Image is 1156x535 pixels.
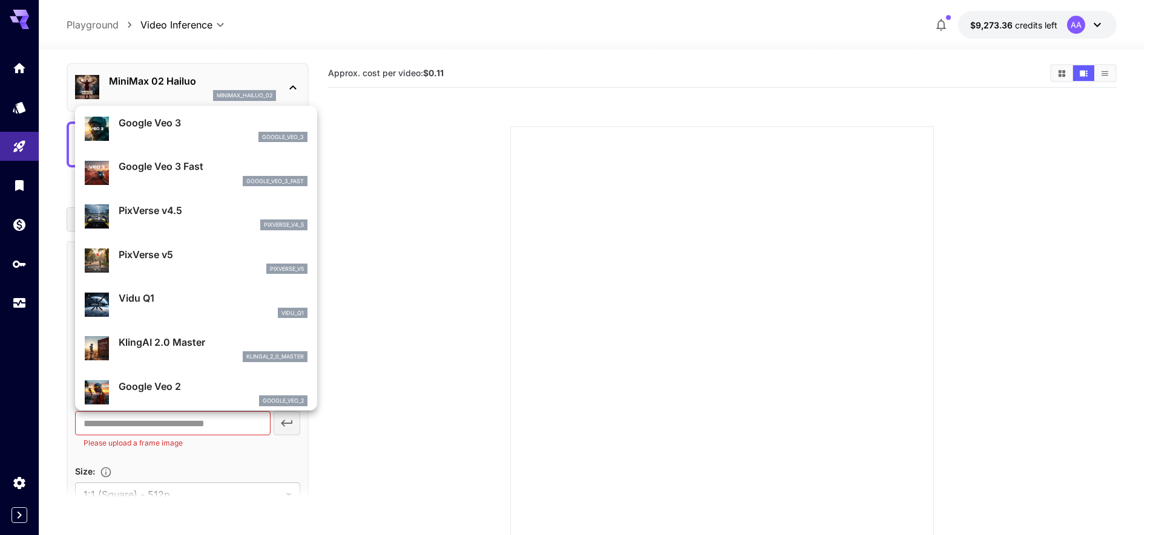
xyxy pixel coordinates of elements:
[263,397,304,405] p: google_veo_2
[270,265,304,273] p: pixverse_v5
[85,242,307,279] div: PixVerse v5pixverse_v5
[119,291,307,305] p: Vidu Q1
[262,133,304,141] p: google_veo_3
[85,374,307,411] div: Google Veo 2google_veo_2
[85,330,307,367] div: KlingAI 2.0 Masterklingai_2_0_master
[264,221,304,229] p: pixverse_v4_5
[246,177,304,186] p: google_veo_3_fast
[119,247,307,262] p: PixVerse v5
[85,154,307,191] div: Google Veo 3 Fastgoogle_veo_3_fast
[119,335,307,349] p: KlingAI 2.0 Master
[246,352,304,361] p: klingai_2_0_master
[119,115,307,130] p: Google Veo 3
[1095,477,1156,535] iframe: Chat Widget
[119,203,307,218] p: PixVerse v4.5
[85,198,307,235] div: PixVerse v4.5pixverse_v4_5
[85,286,307,323] div: Vidu Q1vidu_q1
[119,159,307,173] p: Google Veo 3 Fast
[85,111,307,148] div: Google Veo 3google_veo_3
[119,379,307,394] p: Google Veo 2
[281,309,304,317] p: vidu_q1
